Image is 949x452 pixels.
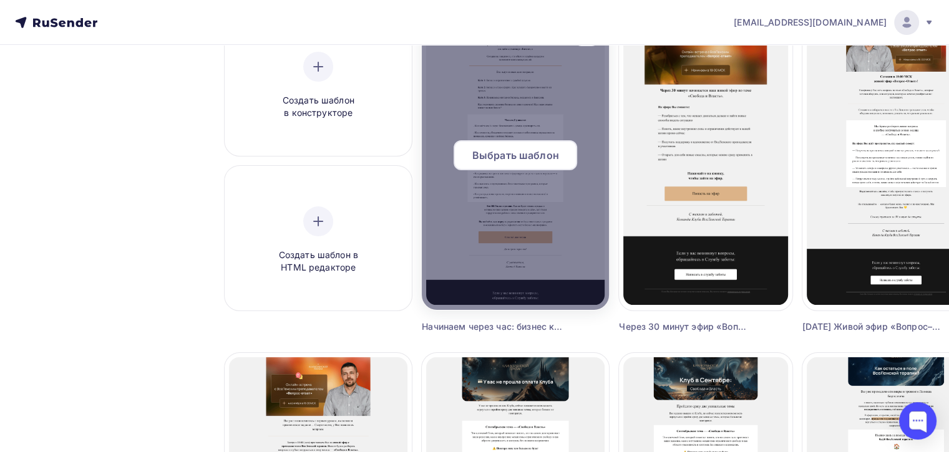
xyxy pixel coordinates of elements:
[802,320,943,333] div: [DATE] Живой эфир «Вопрос–Ответ» уже [DATE]!
[259,94,377,120] span: Создать шаблон в конструкторе
[422,320,562,333] div: Начинаем через час: бизнес как «голограмма» состояния
[619,320,749,333] div: Через 30 минут эфир «Вопрос–Ответ»!
[259,249,377,274] span: Создать шаблон в HTML редакторе
[734,16,887,29] span: [EMAIL_ADDRESS][DOMAIN_NAME]
[734,10,934,35] a: [EMAIL_ADDRESS][DOMAIN_NAME]
[472,148,559,163] span: Выбрать шаблон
